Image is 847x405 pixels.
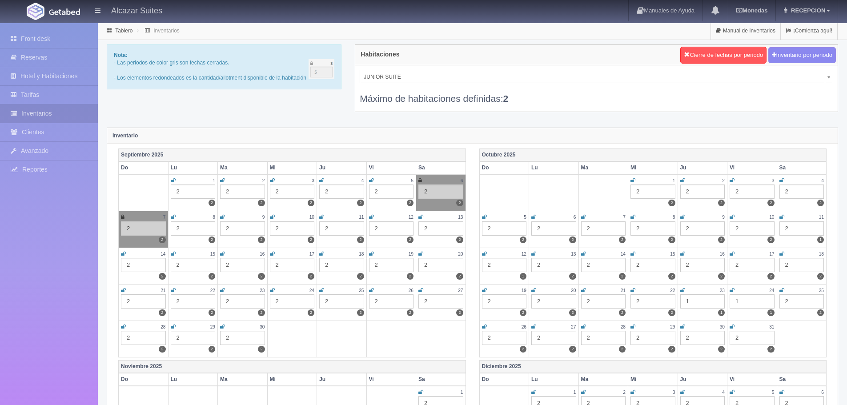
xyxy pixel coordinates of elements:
label: 2 [520,237,526,243]
th: Do [119,373,169,386]
th: Ma [218,373,268,386]
th: Do [119,161,169,174]
small: 19 [522,288,526,293]
div: 2 [319,258,364,272]
th: Ju [678,373,727,386]
small: 1 [574,390,576,395]
label: 2 [817,309,824,316]
small: 25 [819,288,824,293]
div: 2 [171,258,216,272]
small: 6 [574,215,576,220]
div: 2 [630,184,675,199]
label: 1 [767,309,774,316]
small: 28 [161,325,165,329]
small: 3 [312,178,314,183]
a: JUNIOR SUITE [360,70,833,83]
label: 2 [569,309,576,316]
label: 1 [817,237,824,243]
small: 30 [720,325,725,329]
div: 2 [730,184,775,199]
label: 2 [668,237,675,243]
label: 2 [767,273,774,280]
th: Ju [678,161,727,174]
label: 2 [718,200,725,206]
div: 2 [581,331,626,345]
small: 25 [359,288,364,293]
small: 22 [210,288,215,293]
div: 2 [581,221,626,236]
div: 2 [418,221,463,236]
th: Sa [416,161,466,174]
div: 1 [680,294,725,309]
label: 2 [456,200,463,206]
th: Ma [578,373,628,386]
label: 2 [668,273,675,280]
img: cutoff.png [309,59,335,79]
small: 10 [309,215,314,220]
small: 8 [673,215,675,220]
small: 10 [769,215,774,220]
div: 2 [319,221,364,236]
th: Mi [628,161,678,174]
th: Mi [267,161,317,174]
div: 2 [630,294,675,309]
small: 1 [213,178,215,183]
a: Inventarios [153,28,180,34]
label: 2 [407,200,413,206]
label: 2 [569,346,576,353]
h4: Alcazar Suites [111,4,162,16]
th: Lu [168,373,218,386]
small: 12 [409,215,413,220]
div: 2 [121,221,166,236]
small: 2 [722,178,725,183]
div: 2 [779,258,824,272]
div: 2 [171,221,216,236]
small: 4 [821,178,824,183]
div: 2 [369,294,414,309]
small: 5 [411,178,413,183]
b: Monedas [736,7,767,14]
small: 18 [359,252,364,257]
div: 2 [482,258,527,272]
small: 26 [522,325,526,329]
label: 2 [718,273,725,280]
small: 11 [359,215,364,220]
label: 2 [159,309,165,316]
small: 21 [161,288,165,293]
div: 2 [779,294,824,309]
th: Vi [366,373,416,386]
th: Vi [727,161,777,174]
img: Getabed [49,8,80,15]
small: 12 [522,252,526,257]
th: Do [479,373,529,386]
label: 2 [619,309,626,316]
div: 2 [482,221,527,236]
label: 2 [767,237,774,243]
small: 14 [621,252,626,257]
small: 4 [361,178,364,183]
h4: Habitaciones [361,51,399,58]
small: 9 [722,215,725,220]
th: Sa [777,161,827,174]
label: 2 [407,273,413,280]
label: 2 [357,309,364,316]
small: 22 [670,288,675,293]
th: Do [479,161,529,174]
small: 27 [571,325,576,329]
div: 2 [319,184,364,199]
th: Vi [366,161,416,174]
div: 2 [121,294,166,309]
small: 3 [673,390,675,395]
div: 2 [482,331,527,345]
label: 2 [308,273,314,280]
small: 5 [772,390,775,395]
label: 2 [767,200,774,206]
div: 2 [369,221,414,236]
small: 27 [458,288,463,293]
div: 2 [270,221,315,236]
div: 2 [630,258,675,272]
small: 2 [262,178,265,183]
small: 29 [670,325,675,329]
label: 2 [357,200,364,206]
div: 2 [220,331,265,345]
